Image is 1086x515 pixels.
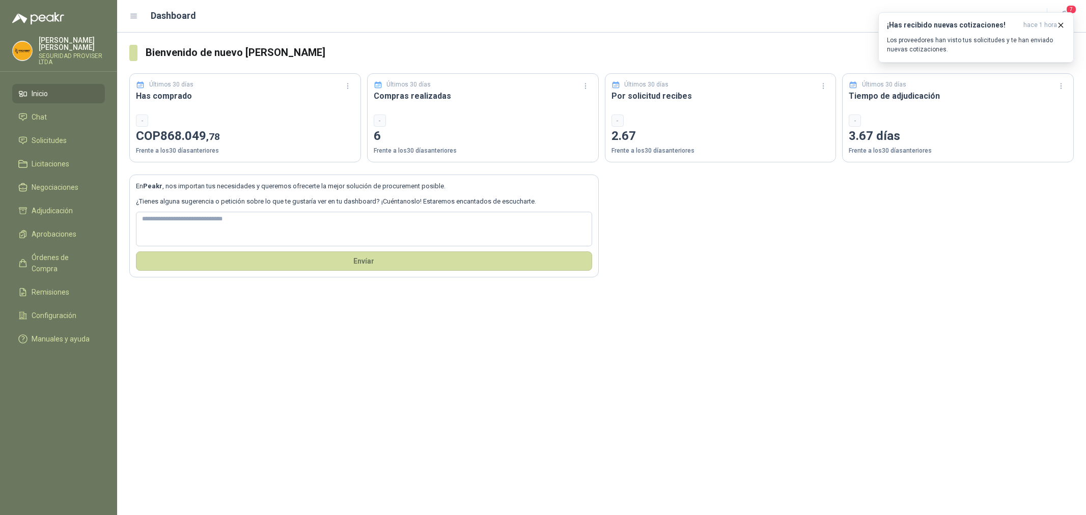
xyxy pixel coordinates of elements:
[878,12,1074,63] button: ¡Has recibido nuevas cotizaciones!hace 1 hora Los proveedores han visto tus solicitudes y te han ...
[32,252,95,274] span: Órdenes de Compra
[12,178,105,197] a: Negociaciones
[151,9,196,23] h1: Dashboard
[32,111,47,123] span: Chat
[32,205,73,216] span: Adjudicación
[849,146,1067,156] p: Frente a los 30 días anteriores
[136,115,148,127] div: -
[39,37,105,51] p: [PERSON_NAME] [PERSON_NAME]
[862,80,906,90] p: Últimos 30 días
[32,228,76,240] span: Aprobaciones
[143,182,162,190] b: Peakr
[32,135,67,146] span: Solicitudes
[12,282,105,302] a: Remisiones
[12,131,105,150] a: Solicitudes
[386,80,431,90] p: Últimos 30 días
[146,45,1074,61] h3: Bienvenido de nuevo [PERSON_NAME]
[136,127,354,146] p: COP
[611,146,830,156] p: Frente a los 30 días anteriores
[1055,7,1074,25] button: 7
[374,115,386,127] div: -
[12,84,105,103] a: Inicio
[887,21,1019,30] h3: ¡Has recibido nuevas cotizaciones!
[12,12,64,24] img: Logo peakr
[1023,21,1057,30] span: hace 1 hora
[374,90,592,102] h3: Compras realizadas
[32,310,76,321] span: Configuración
[849,115,861,127] div: -
[887,36,1065,54] p: Los proveedores han visto tus solicitudes y te han enviado nuevas cotizaciones.
[12,306,105,325] a: Configuración
[849,90,1067,102] h3: Tiempo de adjudicación
[136,146,354,156] p: Frente a los 30 días anteriores
[12,201,105,220] a: Adjudicación
[136,196,592,207] p: ¿Tienes alguna sugerencia o petición sobre lo que te gustaría ver en tu dashboard? ¡Cuéntanoslo! ...
[32,287,69,298] span: Remisiones
[624,80,669,90] p: Últimos 30 días
[13,41,32,61] img: Company Logo
[39,53,105,65] p: SEGURIDAD PROVISER LTDA
[136,90,354,102] h3: Has comprado
[149,80,193,90] p: Últimos 30 días
[206,131,220,142] span: ,78
[1066,5,1077,14] span: 7
[160,129,220,143] span: 868.049
[32,182,78,193] span: Negociaciones
[32,88,48,99] span: Inicio
[849,127,1067,146] p: 3.67 días
[12,248,105,278] a: Órdenes de Compra
[611,90,830,102] h3: Por solicitud recibes
[12,224,105,244] a: Aprobaciones
[12,107,105,127] a: Chat
[12,154,105,174] a: Licitaciones
[374,127,592,146] p: 6
[374,146,592,156] p: Frente a los 30 días anteriores
[136,251,592,271] button: Envíar
[611,115,624,127] div: -
[136,181,592,191] p: En , nos importan tus necesidades y queremos ofrecerte la mejor solución de procurement posible.
[32,158,69,169] span: Licitaciones
[12,329,105,349] a: Manuales y ayuda
[611,127,830,146] p: 2.67
[32,333,90,345] span: Manuales y ayuda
